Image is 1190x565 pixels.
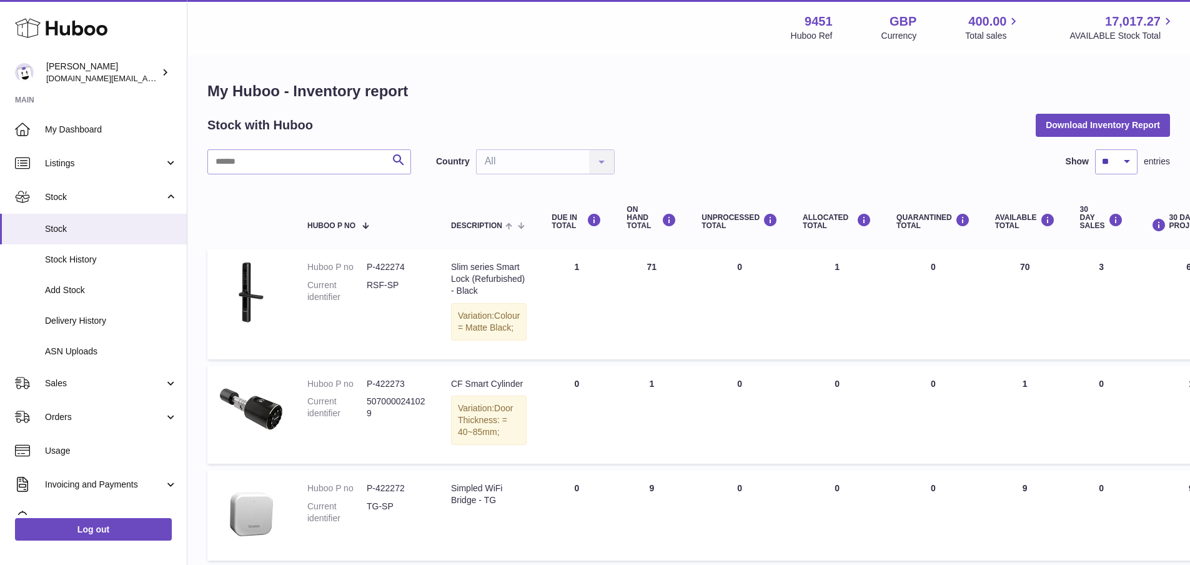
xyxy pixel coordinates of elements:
div: ON HAND Total [627,206,677,231]
span: My Dashboard [45,124,177,136]
span: 17,017.27 [1105,13,1161,30]
dt: Huboo P no [307,378,367,390]
span: ASN Uploads [45,346,177,357]
dt: Current identifier [307,501,367,524]
span: Add Stock [45,284,177,296]
td: 71 [614,249,689,359]
h1: My Huboo - Inventory report [207,81,1170,101]
div: QUARANTINED Total [896,213,970,230]
td: 1 [539,249,614,359]
span: Listings [45,157,164,169]
a: 400.00 Total sales [965,13,1021,42]
dd: P-422274 [367,261,426,273]
label: Show [1066,156,1089,167]
span: AVAILABLE Stock Total [1069,30,1175,42]
h2: Stock with Huboo [207,117,313,134]
span: Stock [45,191,164,203]
td: 0 [689,366,790,464]
img: product image [220,261,282,324]
td: 9 [983,470,1068,561]
div: AVAILABLE Total [995,213,1055,230]
div: Variation: [451,303,527,341]
span: Invoicing and Payments [45,479,164,491]
td: 0 [1068,366,1136,464]
strong: 9451 [805,13,833,30]
span: 0 [931,262,936,272]
strong: GBP [890,13,916,30]
div: [PERSON_NAME] [46,61,159,84]
dd: P-422273 [367,378,426,390]
span: Colour = Matte Black; [458,311,520,332]
label: Country [436,156,470,167]
dt: Huboo P no [307,261,367,273]
td: 70 [983,249,1068,359]
span: entries [1144,156,1170,167]
div: Currency [881,30,917,42]
span: Orders [45,411,164,423]
td: 0 [1068,470,1136,561]
td: 0 [790,366,884,464]
div: DUE IN TOTAL [552,213,602,230]
td: 0 [689,470,790,561]
dd: TG-SP [367,501,426,524]
span: Total sales [965,30,1021,42]
div: UNPROCESSED Total [702,213,778,230]
span: Sales [45,377,164,389]
span: [DOMAIN_NAME][EMAIL_ADDRESS][DOMAIN_NAME] [46,73,249,83]
button: Download Inventory Report [1036,114,1170,136]
td: 1 [790,249,884,359]
dt: Huboo P no [307,482,367,494]
span: Cases [45,512,177,524]
td: 0 [790,470,884,561]
dd: RSF-SP [367,279,426,303]
img: product image [220,378,282,441]
div: CF Smart Cylinder [451,378,527,390]
span: Huboo P no [307,222,355,230]
td: 1 [614,366,689,464]
img: product image [220,482,282,545]
td: 1 [983,366,1068,464]
div: Variation: [451,396,527,445]
td: 9 [614,470,689,561]
span: 400.00 [968,13,1006,30]
img: amir.ch@gmail.com [15,63,34,82]
dd: 5070000241029 [367,396,426,419]
span: Stock History [45,254,177,266]
a: Log out [15,518,172,541]
td: 0 [539,470,614,561]
a: 17,017.27 AVAILABLE Stock Total [1069,13,1175,42]
td: 3 [1068,249,1136,359]
dt: Current identifier [307,396,367,419]
span: Door Thickness: = 40~85mm; [458,403,513,437]
td: 0 [689,249,790,359]
dt: Current identifier [307,279,367,303]
span: 0 [931,379,936,389]
div: Simpled WiFi Bridge - TG [451,482,527,506]
span: Description [451,222,502,230]
div: Huboo Ref [791,30,833,42]
span: Stock [45,223,177,235]
div: 30 DAY SALES [1080,206,1123,231]
td: 0 [539,366,614,464]
div: ALLOCATED Total [803,213,871,230]
dd: P-422272 [367,482,426,494]
span: Usage [45,445,177,457]
div: Slim series Smart Lock (Refurbished) - Black [451,261,527,297]
span: Delivery History [45,315,177,327]
span: 0 [931,483,936,493]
